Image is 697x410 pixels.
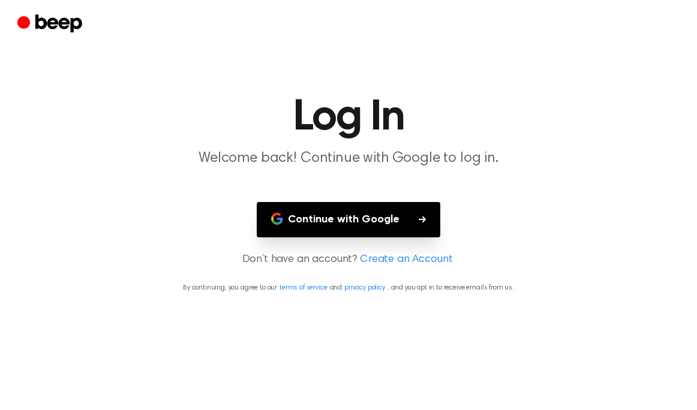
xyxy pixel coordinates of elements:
[118,149,579,168] p: Welcome back! Continue with Google to log in.
[14,252,683,268] p: Don’t have an account?
[257,202,440,237] button: Continue with Google
[360,252,452,268] a: Create an Account
[344,284,385,291] a: privacy policy
[280,284,327,291] a: terms of service
[17,13,85,36] a: Beep
[14,282,683,293] p: By continuing, you agree to our and , and you opt in to receive emails from us.
[41,96,656,139] h1: Log In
